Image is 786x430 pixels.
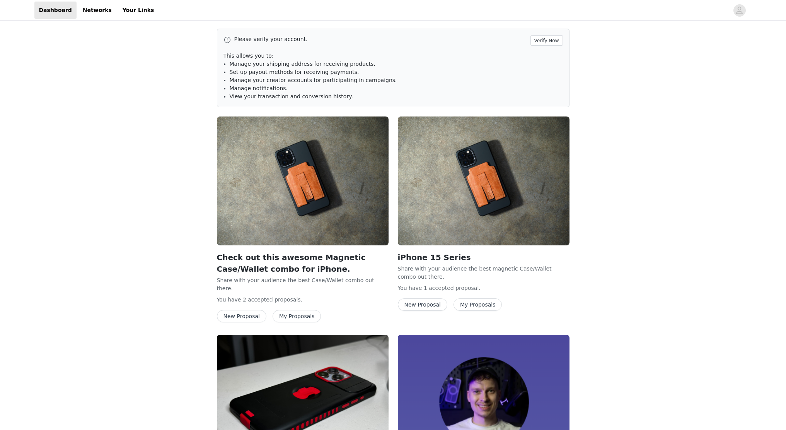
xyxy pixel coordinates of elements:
button: My Proposals [273,310,321,322]
span: s [298,296,300,303]
span: Manage your creator accounts for participating in campaigns. [230,77,397,83]
img: MagBak [217,116,389,245]
p: Share with your audience the best magnetic Case/Wallet combo out there. [398,265,569,281]
p: You have 1 accepted proposal . [398,284,569,292]
p: Share with your audience the best Case/Wallet combo out there. [217,276,389,293]
button: New Proposal [398,298,447,311]
p: You have 2 accepted proposal . [217,296,389,304]
img: MagBak [398,116,569,245]
span: Set up payout methods for receiving payments. [230,69,359,75]
span: View your transaction and conversion history. [230,93,353,99]
a: Dashboard [34,2,77,19]
span: Manage your shipping address for receiving products. [230,61,375,67]
p: This allows you to: [223,52,563,60]
p: Please verify your account. [234,35,527,43]
h2: iPhone 15 Series [398,252,569,263]
div: avatar [736,4,743,17]
button: New Proposal [217,310,266,322]
a: Networks [78,2,116,19]
button: Verify Now [530,35,563,46]
button: My Proposals [454,298,502,311]
a: Your Links [118,2,159,19]
h2: Check out this awesome Magnetic Case/Wallet combo for iPhone. [217,252,389,275]
span: Manage notifications. [230,85,288,91]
